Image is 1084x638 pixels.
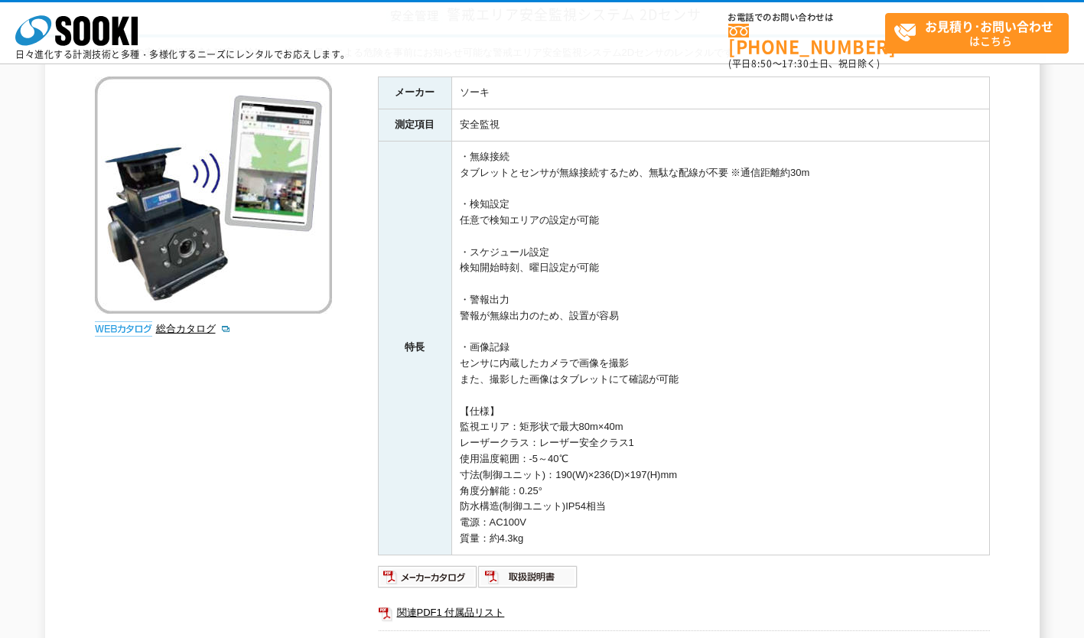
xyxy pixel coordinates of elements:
td: ソーキ [451,77,989,109]
th: 測定項目 [378,109,451,141]
a: 総合カタログ [156,323,231,334]
img: メーカーカタログ [378,565,478,589]
strong: お見積り･お問い合わせ [925,17,1053,35]
th: メーカー [378,77,451,109]
th: 特長 [378,141,451,555]
span: 17:30 [782,57,809,70]
img: 警戒エリア安全監視システム 2Dセンサ - [95,76,332,314]
img: webカタログ [95,321,152,337]
span: 8:50 [751,57,773,70]
span: はこちら [894,14,1068,52]
span: お電話でのお問い合わせは [728,13,885,22]
span: (平日 ～ 土日、祝日除く) [728,57,880,70]
a: 取扱説明書 [478,575,578,586]
a: 関連PDF1 付属品リスト [378,603,990,623]
a: [PHONE_NUMBER] [728,24,885,55]
a: メーカーカタログ [378,575,478,586]
p: 日々進化する計測技術と多種・多様化するニーズにレンタルでお応えします。 [15,50,350,59]
td: 安全監視 [451,109,989,141]
a: お見積り･お問い合わせはこちら [885,13,1069,54]
td: ・無線接続 タブレットとセンサが無線接続するため、無駄な配線が不要 ※通信距離約30m ・検知設定 任意で検知エリアの設定が可能 ・スケジュール設定 検知開始時刻、曜日設定が可能 ・警報出力 警... [451,141,989,555]
img: 取扱説明書 [478,565,578,589]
